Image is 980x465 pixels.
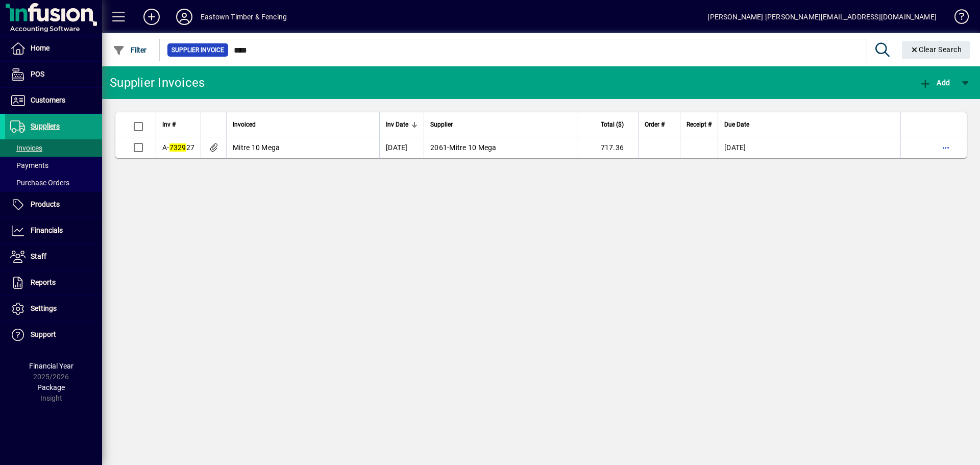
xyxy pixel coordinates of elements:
[5,244,102,270] a: Staff
[201,9,287,25] div: Eastown Timber & Fencing
[424,137,577,158] td: -
[29,362,73,370] span: Financial Year
[162,119,176,130] span: Inv #
[707,9,937,25] div: [PERSON_NAME] [PERSON_NAME][EMAIL_ADDRESS][DOMAIN_NAME]
[31,96,65,104] span: Customers
[430,119,571,130] div: Supplier
[233,143,280,152] span: Mitre 10 Mega
[379,137,424,158] td: [DATE]
[645,119,665,130] span: Order #
[5,322,102,348] a: Support
[724,119,894,130] div: Due Date
[10,144,42,152] span: Invoices
[233,119,373,130] div: Invoiced
[135,8,168,26] button: Add
[449,143,496,152] span: Mitre 10 Mega
[31,252,46,260] span: Staff
[5,139,102,157] a: Invoices
[168,8,201,26] button: Profile
[31,122,60,130] span: Suppliers
[31,44,50,52] span: Home
[5,270,102,296] a: Reports
[110,75,205,91] div: Supplier Invoices
[10,161,48,169] span: Payments
[917,74,952,92] button: Add
[910,45,962,54] span: Clear Search
[10,179,69,187] span: Purchase Orders
[386,119,418,130] div: Inv Date
[31,226,63,234] span: Financials
[110,41,150,59] button: Filter
[938,139,954,156] button: More options
[171,45,224,55] span: Supplier Invoice
[5,88,102,113] a: Customers
[919,79,950,87] span: Add
[31,70,44,78] span: POS
[31,304,57,312] span: Settings
[5,62,102,87] a: POS
[430,143,447,152] span: 2061
[5,174,102,191] a: Purchase Orders
[31,200,60,208] span: Products
[31,278,56,286] span: Reports
[31,330,56,338] span: Support
[430,119,453,130] span: Supplier
[5,218,102,243] a: Financials
[601,119,624,130] span: Total ($)
[169,143,186,152] em: 7329
[5,157,102,174] a: Payments
[386,119,408,130] span: Inv Date
[162,119,194,130] div: Inv #
[113,46,147,54] span: Filter
[233,119,256,130] span: Invoiced
[162,143,194,152] span: A- 27
[645,119,674,130] div: Order #
[5,192,102,217] a: Products
[724,119,749,130] span: Due Date
[5,296,102,322] a: Settings
[687,119,712,130] span: Receipt #
[37,383,65,391] span: Package
[718,137,900,158] td: [DATE]
[947,2,967,35] a: Knowledge Base
[5,36,102,61] a: Home
[577,137,638,158] td: 717.36
[583,119,633,130] div: Total ($)
[902,41,970,59] button: Clear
